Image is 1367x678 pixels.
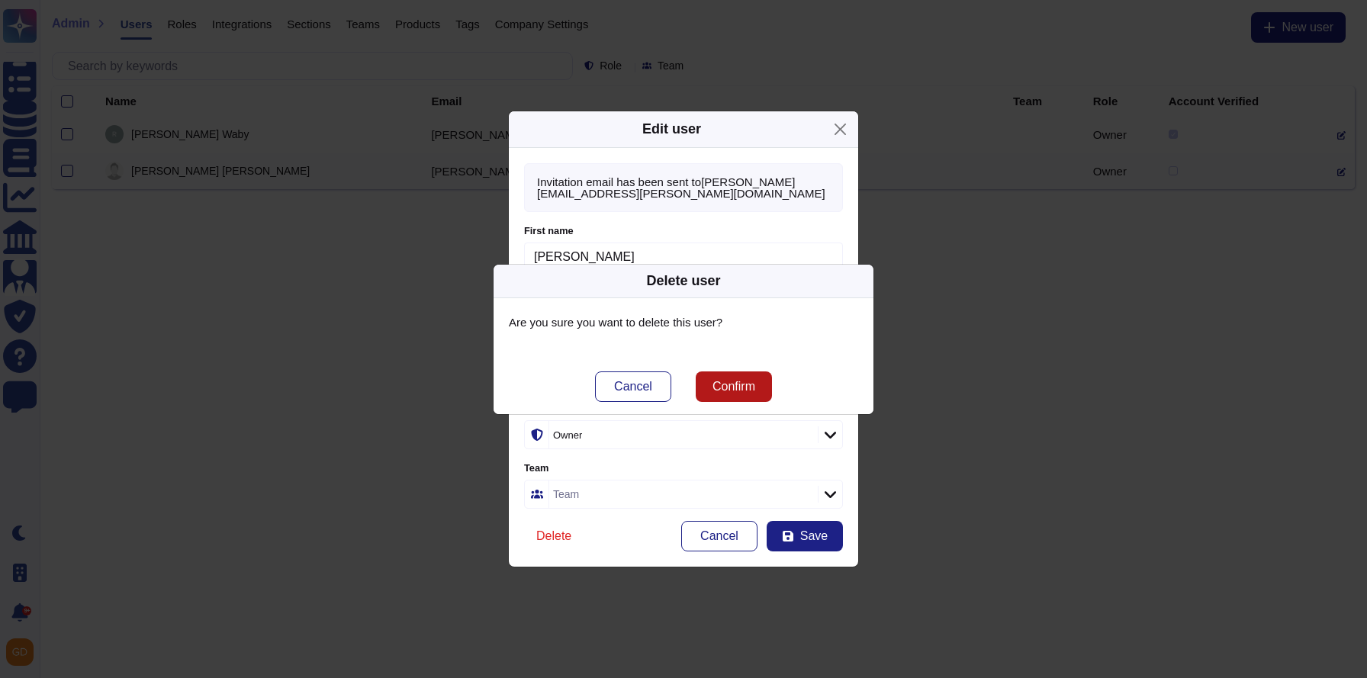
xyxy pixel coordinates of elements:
[712,381,755,393] span: Confirm
[509,313,858,332] p: Are you sure you want to delete this user?
[646,271,720,291] div: Delete user
[614,381,652,393] span: Cancel
[595,371,671,402] button: Cancel
[696,371,772,402] button: Confirm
